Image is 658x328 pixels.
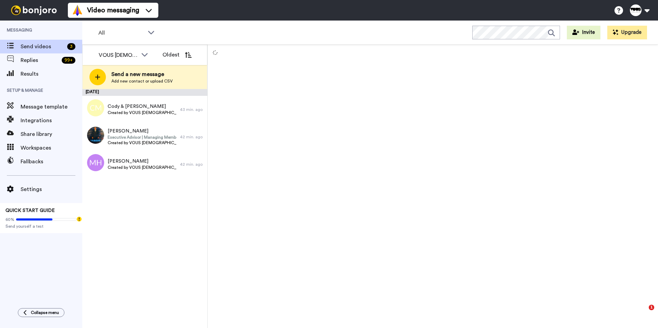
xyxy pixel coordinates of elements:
img: mh.png [87,154,104,171]
span: Workspaces [21,144,82,152]
span: Created by VOUS [DEMOGRAPHIC_DATA] [108,165,176,170]
span: QUICK START GUIDE [5,208,55,213]
button: Invite [567,26,600,39]
span: Send yourself a test [5,224,77,229]
span: Results [21,70,82,78]
span: Send videos [21,42,64,51]
div: 3 [67,43,75,50]
span: Fallbacks [21,157,82,166]
span: Executive Advisor | Managing Member [108,135,176,140]
span: Video messaging [87,5,139,15]
div: Tooltip anchor [76,216,82,222]
span: Share library [21,130,82,138]
img: bj-logo-header-white.svg [8,5,60,15]
div: 42 min. ago [180,162,204,167]
span: Collapse menu [31,310,59,315]
span: Integrations [21,116,82,125]
div: 43 min. ago [180,107,204,112]
div: 99 + [62,57,75,64]
button: Oldest [157,48,197,62]
img: 863ac1e6-c061-4cc4-96dd-93f85bb33f40.jpg [87,127,104,144]
span: [PERSON_NAME] [108,158,176,165]
span: 60% [5,217,14,222]
span: Settings [21,185,82,193]
span: Send a new message [111,70,173,78]
iframe: Intercom live chat [635,305,651,321]
span: Cody & [PERSON_NAME] [108,103,176,110]
button: Upgrade [607,26,647,39]
div: [DATE] [82,89,207,96]
span: Created by VOUS [DEMOGRAPHIC_DATA] [108,110,176,115]
span: Add new contact or upload CSV [111,78,173,84]
div: 42 min. ago [180,134,204,140]
span: Created by VOUS [DEMOGRAPHIC_DATA] [108,140,176,146]
span: All [98,29,144,37]
img: cm.png [87,99,104,116]
span: [PERSON_NAME] [108,128,176,135]
div: VOUS [DEMOGRAPHIC_DATA] [99,51,138,59]
span: Replies [21,56,59,64]
img: vm-color.svg [72,5,83,16]
button: Collapse menu [18,308,64,317]
span: 1 [649,305,654,310]
span: Message template [21,103,82,111]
